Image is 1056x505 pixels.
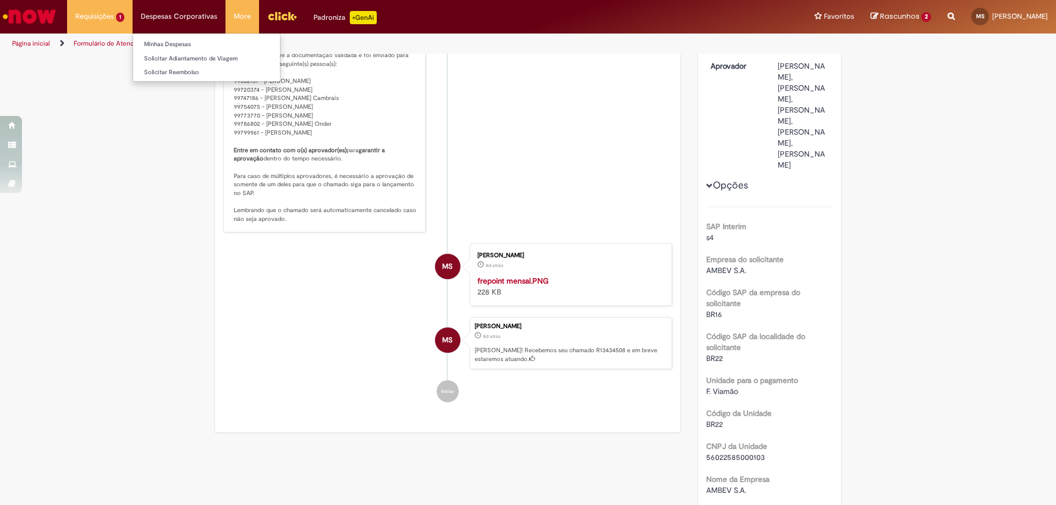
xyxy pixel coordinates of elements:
[706,375,798,385] b: Unidade para o pagamento
[234,146,346,154] b: Entre em contato com o(s) aprovador(es)
[442,253,453,280] span: MS
[706,254,784,264] b: Empresa do solicitante
[706,452,765,462] span: 56022585000103
[116,13,124,22] span: 1
[475,346,666,363] p: [PERSON_NAME]! Recebemos seu chamado R13434508 e em breve estaremos atuando.
[477,252,661,259] div: [PERSON_NAME]
[702,60,770,71] dt: Aprovador
[223,7,672,414] ul: Histórico de tíquete
[976,13,985,20] span: MS
[706,232,714,242] span: s4
[880,11,920,21] span: Rascunhos
[706,485,746,495] span: AMBEV S.A.
[141,11,217,22] span: Despesas Corporativas
[12,39,50,48] a: Página inicial
[486,262,503,269] span: 8d atrás
[483,333,501,340] time: 21/08/2025 07:40:58
[871,12,931,22] a: Rascunhos
[74,39,155,48] a: Formulário de Atendimento
[223,317,672,370] li: Maria Eduarda Lopes Sobroza
[350,11,377,24] p: +GenAi
[234,51,417,224] p: Seu chamado teve a documentação validada e foi enviado para aprovação da(s) seguinte(s) pessoa(s)...
[8,34,696,54] ul: Trilhas de página
[477,275,661,297] div: 228 KB
[1,5,58,27] img: ServiceNow
[133,38,280,51] a: Minhas Despesas
[778,60,829,170] div: [PERSON_NAME], [PERSON_NAME], [PERSON_NAME], [PERSON_NAME], [PERSON_NAME]
[706,441,767,451] b: CNPJ da Unidade
[706,386,738,396] span: F. Viamão
[475,323,666,330] div: [PERSON_NAME]
[706,419,723,429] span: BR22
[483,333,501,340] span: 8d atrás
[234,11,251,22] span: More
[234,146,387,163] b: garantir a aprovação
[435,254,460,279] div: Maria Eduarda Lopes Sobroza
[75,11,114,22] span: Requisições
[133,53,280,65] a: Solicitar Adiantamento de Viagem
[921,12,931,22] span: 2
[992,12,1048,21] span: [PERSON_NAME]
[706,287,800,308] b: Código SAP da empresa do solicitante
[313,11,377,24] div: Padroniza
[706,309,722,319] span: BR16
[477,276,548,286] a: frepoint mensal.PNG
[706,353,723,363] span: BR22
[442,327,453,353] span: MS
[435,328,460,353] div: Maria Eduarda Lopes Sobroza
[706,474,769,484] b: Nome da Empresa
[706,265,746,275] span: AMBEV S.A.
[824,11,854,22] span: Favoritos
[133,33,280,82] ul: Despesas Corporativas
[706,408,772,418] b: Código da Unidade
[486,262,503,269] time: 21/08/2025 07:40:06
[706,331,805,352] b: Código SAP da localidade do solicitante
[267,8,297,24] img: click_logo_yellow_360x200.png
[706,221,746,231] b: SAP Interim
[133,66,280,79] a: Solicitar Reembolso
